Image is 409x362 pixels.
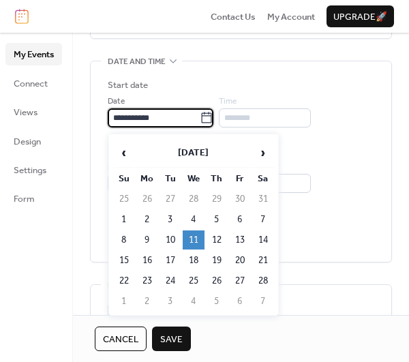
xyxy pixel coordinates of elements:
[14,192,35,206] span: Form
[229,169,251,188] th: Fr
[136,210,158,229] td: 2
[14,106,37,119] span: Views
[103,333,138,346] span: Cancel
[113,271,135,290] td: 22
[252,169,274,188] th: Sa
[108,78,148,92] div: Start date
[206,210,228,229] td: 5
[95,327,147,351] button: Cancel
[136,169,158,188] th: Mo
[267,10,315,23] a: My Account
[206,230,228,250] td: 12
[108,95,125,108] span: Date
[183,271,204,290] td: 25
[113,251,135,270] td: 15
[252,210,274,229] td: 7
[252,190,274,209] td: 31
[183,210,204,229] td: 4
[136,138,251,168] th: [DATE]
[5,101,62,123] a: Views
[206,190,228,209] td: 29
[136,271,158,290] td: 23
[160,271,181,290] td: 24
[5,43,62,65] a: My Events
[160,333,183,346] span: Save
[5,187,62,209] a: Form
[108,55,166,69] span: Date and time
[113,210,135,229] td: 1
[160,190,181,209] td: 27
[211,10,256,23] a: Contact Us
[206,169,228,188] th: Th
[183,251,204,270] td: 18
[113,169,135,188] th: Su
[113,190,135,209] td: 25
[152,327,191,351] button: Save
[160,292,181,311] td: 3
[113,230,135,250] td: 8
[160,169,181,188] th: Tu
[136,230,158,250] td: 9
[219,95,237,108] span: Time
[206,292,228,311] td: 5
[114,139,134,166] span: ‹
[5,130,62,152] a: Design
[15,9,29,24] img: logo
[183,292,204,311] td: 4
[160,210,181,229] td: 3
[229,271,251,290] td: 27
[252,230,274,250] td: 14
[211,10,256,24] span: Contact Us
[136,190,158,209] td: 26
[253,139,273,166] span: ›
[5,159,62,181] a: Settings
[136,292,158,311] td: 2
[229,210,251,229] td: 6
[14,164,46,177] span: Settings
[206,251,228,270] td: 19
[252,251,274,270] td: 21
[136,251,158,270] td: 16
[113,292,135,311] td: 1
[14,77,48,91] span: Connect
[5,72,62,94] a: Connect
[229,190,251,209] td: 30
[333,10,387,24] span: Upgrade 🚀
[252,271,274,290] td: 28
[229,251,251,270] td: 20
[160,251,181,270] td: 17
[206,271,228,290] td: 26
[183,230,204,250] td: 11
[327,5,394,27] button: Upgrade🚀
[14,48,54,61] span: My Events
[183,169,204,188] th: We
[183,190,204,209] td: 28
[267,10,315,24] span: My Account
[229,292,251,311] td: 6
[160,230,181,250] td: 10
[229,230,251,250] td: 13
[252,292,274,311] td: 7
[14,135,41,149] span: Design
